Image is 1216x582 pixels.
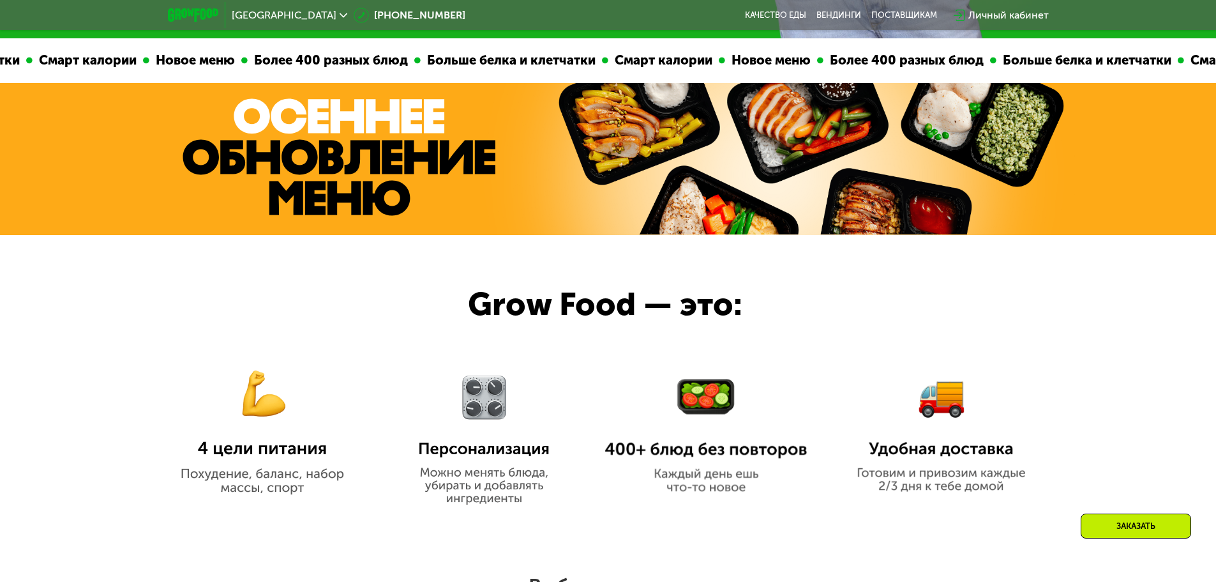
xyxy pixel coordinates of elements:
div: Личный кабинет [968,8,1049,23]
div: Более 400 разных блюд [245,50,412,70]
div: Больше белка и клетчатки [994,50,1175,70]
div: Более 400 разных блюд [821,50,987,70]
div: Новое меню [147,50,239,70]
div: Больше белка и клетчатки [418,50,599,70]
div: Смарт калории [30,50,140,70]
div: поставщикам [871,10,937,20]
a: Вендинги [816,10,861,20]
div: Заказать [1081,514,1191,539]
a: [PHONE_NUMBER] [354,8,465,23]
a: Качество еды [745,10,806,20]
div: Grow Food — это: [468,280,790,329]
div: Новое меню [723,50,814,70]
div: Смарт калории [606,50,716,70]
span: [GEOGRAPHIC_DATA] [232,10,336,20]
